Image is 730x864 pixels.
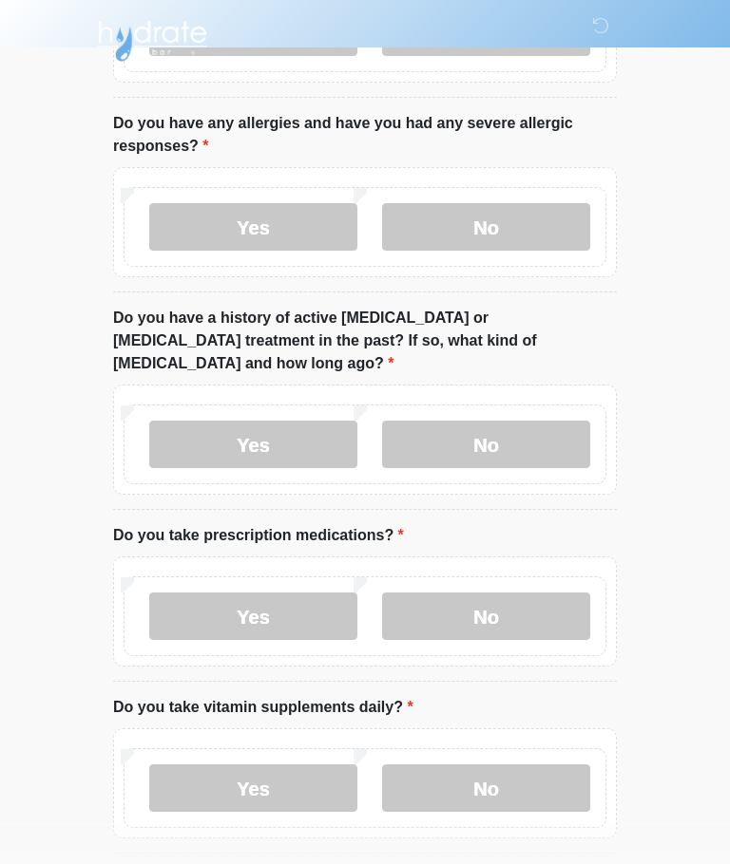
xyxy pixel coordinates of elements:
label: No [382,592,590,640]
label: Yes [149,203,357,251]
label: Yes [149,592,357,640]
label: Do you take vitamin supplements daily? [113,696,413,719]
label: Yes [149,764,357,812]
label: No [382,421,590,468]
label: Do you take prescription medications? [113,524,404,547]
img: Hydrate IV Bar - Arcadia Logo [94,14,210,63]
label: Yes [149,421,357,468]
label: No [382,764,590,812]
label: Do you have a history of active [MEDICAL_DATA] or [MEDICAL_DATA] treatment in the past? If so, wh... [113,307,617,375]
label: Do you have any allergies and have you had any severe allergic responses? [113,112,617,158]
label: No [382,203,590,251]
